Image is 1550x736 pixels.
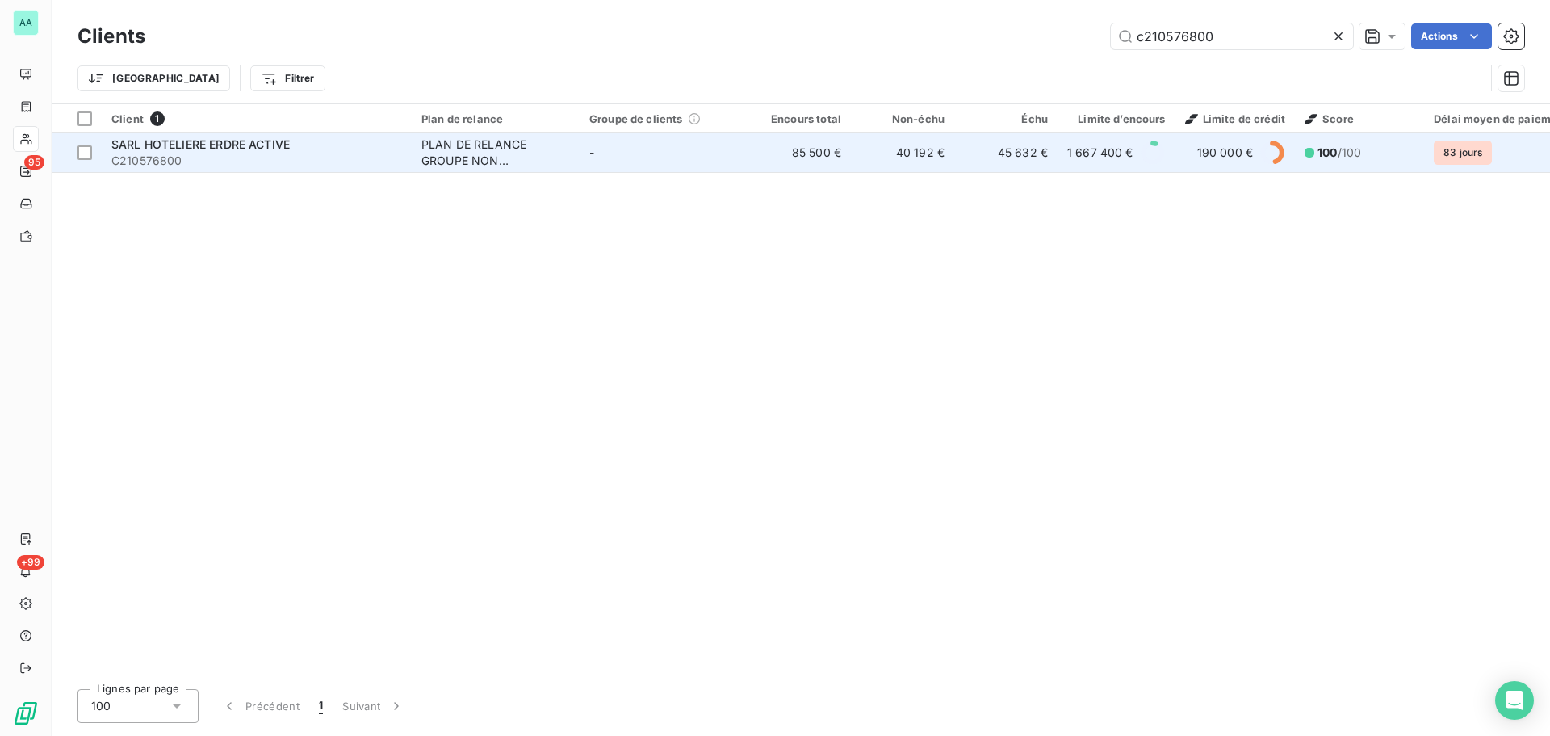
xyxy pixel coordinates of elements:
button: Actions [1411,23,1492,49]
button: 1 [309,689,333,723]
div: PLAN DE RELANCE GROUPE NON AUTOMATIQUE [421,137,570,169]
span: 1 [150,111,165,126]
span: 190 000 € [1197,145,1253,161]
span: SARL HOTELIERE ERDRE ACTIVE [111,137,290,151]
span: - [589,145,594,159]
td: 85 500 € [748,133,851,172]
div: Plan de relance [421,112,570,125]
h3: Clients [77,22,145,51]
span: 100 [91,698,111,714]
span: 83 jours [1434,141,1492,165]
td: 40 192 € [851,133,954,172]
span: 95 [24,155,44,170]
button: [GEOGRAPHIC_DATA] [77,65,230,91]
span: 1 [319,698,323,714]
div: Limite d’encours [1067,112,1166,125]
button: Suivant [333,689,414,723]
span: 100 [1317,145,1337,159]
span: C210576800 [111,153,402,169]
span: /100 [1317,145,1361,161]
td: 45 632 € [954,133,1058,172]
div: Open Intercom Messenger [1495,681,1534,720]
div: Encours total [757,112,841,125]
button: Précédent [212,689,309,723]
span: Limite de crédit [1185,112,1285,125]
span: Score [1305,112,1354,125]
input: Rechercher [1111,23,1353,49]
div: Non-échu [861,112,945,125]
span: Client [111,112,144,125]
span: +99 [17,555,44,570]
button: Filtrer [250,65,325,91]
span: Groupe de clients [589,112,683,125]
img: Logo LeanPay [13,700,39,726]
span: 1 667 400 € [1067,145,1133,161]
div: Échu [964,112,1048,125]
div: AA [13,10,39,36]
